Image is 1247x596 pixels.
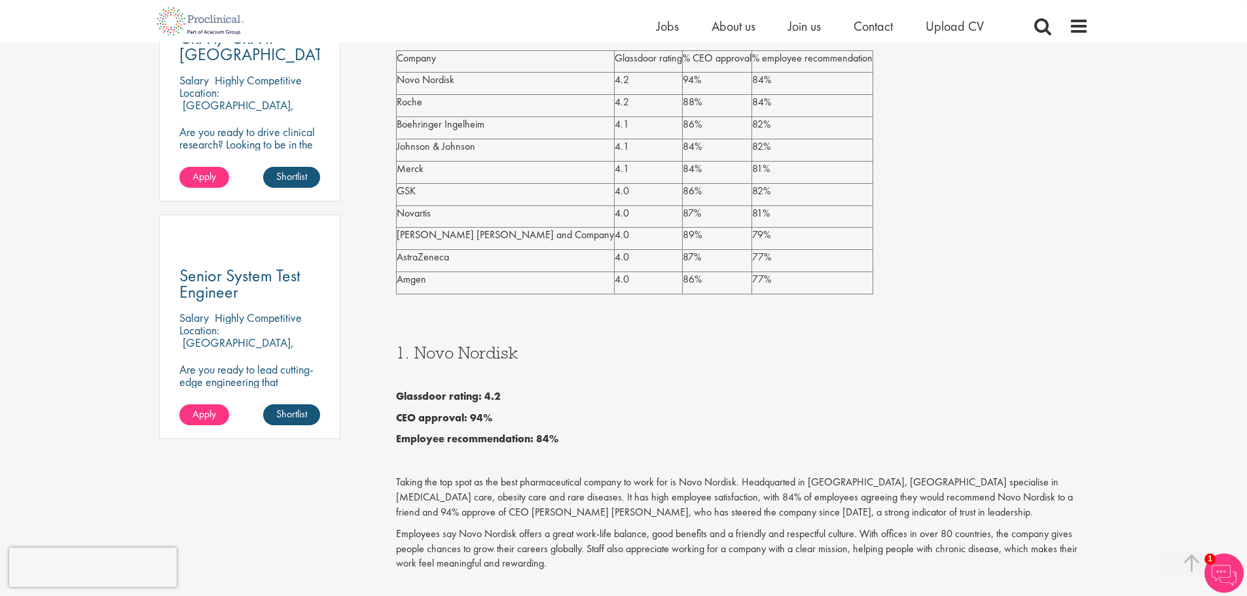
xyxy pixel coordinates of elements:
p: [PERSON_NAME] [PERSON_NAME] and Company [397,228,614,243]
p: % CEO approval [683,51,751,66]
p: 4.0 [615,184,682,199]
p: 87% [683,250,751,265]
p: 86% [683,272,751,287]
p: 86% [683,117,751,132]
p: 82% [752,139,873,154]
p: 77% [752,250,873,265]
p: Boehringer Ingelheim [397,117,614,132]
p: Employees say Novo Nordisk offers a great work-life balance, good benefits and a friendly and res... [396,527,1089,572]
span: Apply [192,169,216,183]
p: Novo Nordisk [397,73,614,88]
p: Are you ready to lead cutting-edge engineering that accelerate clinical breakthroughs in biotech? [179,363,321,413]
p: GSK [397,184,614,199]
b: Employee recommendation: 84% [396,432,558,446]
iframe: reCAPTCHA [9,548,177,587]
span: Senior System Test Engineer [179,264,300,303]
p: Amgen [397,272,614,287]
a: Apply [179,167,229,188]
p: 4.0 [615,272,682,287]
p: % employee recommendation [752,51,873,66]
p: Glassdoor rating [615,51,682,66]
p: 89% [683,228,751,243]
span: Location: [179,85,219,100]
p: 87% [683,206,751,221]
p: 81% [752,162,873,177]
p: 4.0 [615,206,682,221]
p: [GEOGRAPHIC_DATA], [GEOGRAPHIC_DATA] [179,97,294,125]
p: Johnson & Johnson [397,139,614,154]
p: 84% [752,73,873,88]
a: CRA I/ CRA II - [GEOGRAPHIC_DATA] [179,30,321,63]
p: 84% [683,139,751,154]
p: 4.0 [615,250,682,265]
p: Novartis [397,206,614,221]
p: Highly Competitive [215,310,302,325]
p: 94% [683,73,751,88]
p: 81% [752,206,873,221]
p: AstraZeneca [397,250,614,265]
h3: 1. Novo Nordisk [396,344,1089,361]
p: 86% [683,184,751,199]
p: 82% [752,184,873,199]
a: About us [712,18,755,35]
p: 84% [752,95,873,110]
p: [GEOGRAPHIC_DATA], [GEOGRAPHIC_DATA] [179,335,294,362]
p: Taking the top spot as the best pharmaceutical company to work for is Novo Nordisk. Headquarted i... [396,475,1089,520]
p: 88% [683,95,751,110]
p: 4.1 [615,117,682,132]
a: Join us [788,18,821,35]
p: 82% [752,117,873,132]
p: 84% [683,162,751,177]
a: Jobs [657,18,679,35]
span: Salary [179,310,209,325]
span: 1 [1204,553,1216,565]
p: 77% [752,272,873,287]
a: Shortlist [263,167,320,188]
p: Company [397,51,614,66]
b: Glassdoor rating: 4.2 [396,389,501,403]
a: Senior System Test Engineer [179,268,321,300]
a: Upload CV [926,18,984,35]
p: 4.0 [615,228,682,243]
p: 4.2 [615,95,682,110]
b: CEO approval: 94% [396,411,492,425]
a: Shortlist [263,404,320,425]
p: Are you ready to drive clinical research? Looking to be in the heart of a company where precision... [179,126,321,175]
p: 4.1 [615,139,682,154]
a: Apply [179,404,229,425]
span: Apply [192,407,216,421]
span: Location: [179,323,219,338]
img: Chatbot [1204,553,1244,593]
p: Roche [397,95,614,110]
p: Merck [397,162,614,177]
p: Highly Competitive [215,73,302,88]
p: 4.2 [615,73,682,88]
span: CRA I/ CRA II - [GEOGRAPHIC_DATA] [179,27,337,65]
span: Salary [179,73,209,88]
a: Contact [854,18,893,35]
p: 4.1 [615,162,682,177]
p: 79% [752,228,873,243]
